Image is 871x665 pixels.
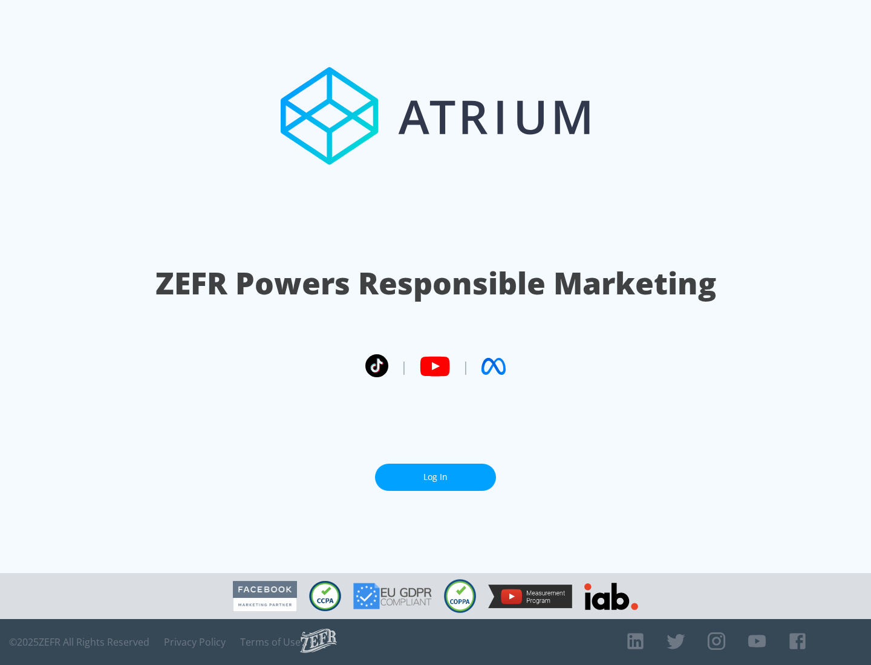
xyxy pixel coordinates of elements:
span: | [462,357,469,375]
span: | [400,357,408,375]
a: Privacy Policy [164,636,226,648]
h1: ZEFR Powers Responsible Marketing [155,262,716,304]
img: COPPA Compliant [444,579,476,613]
a: Log In [375,464,496,491]
img: YouTube Measurement Program [488,585,572,608]
img: Facebook Marketing Partner [233,581,297,612]
img: CCPA Compliant [309,581,341,611]
a: Terms of Use [240,636,301,648]
img: GDPR Compliant [353,583,432,609]
img: IAB [584,583,638,610]
span: © 2025 ZEFR All Rights Reserved [9,636,149,648]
